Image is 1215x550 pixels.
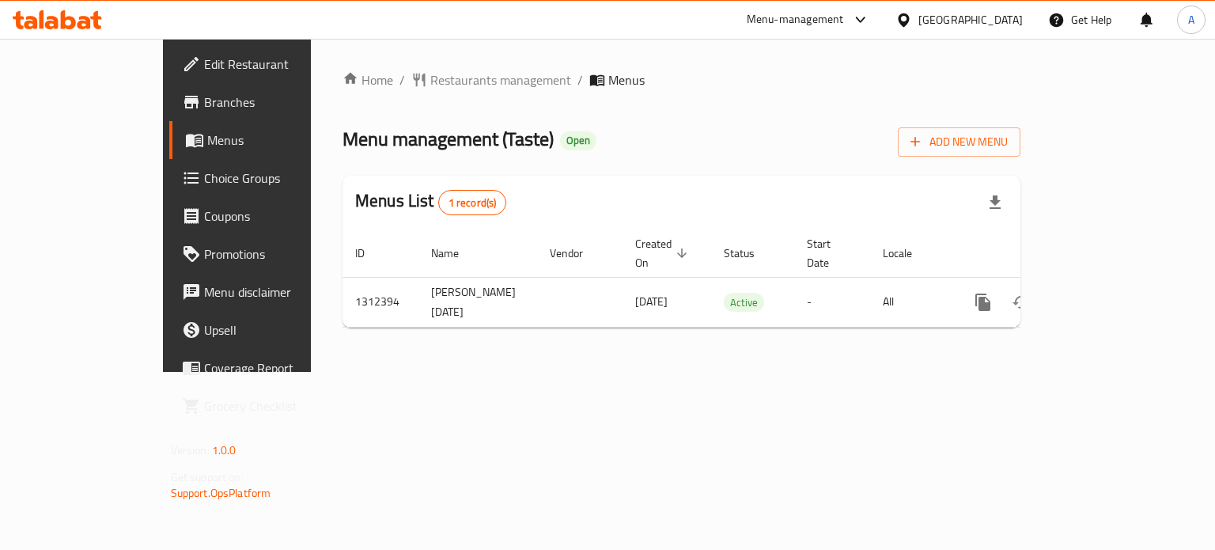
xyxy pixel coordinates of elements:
[169,121,366,159] a: Menus
[560,131,596,150] div: Open
[204,93,354,112] span: Branches
[438,190,507,215] div: Total records count
[169,235,366,273] a: Promotions
[169,197,366,235] a: Coupons
[343,229,1129,328] table: enhanced table
[171,440,210,461] span: Version:
[169,387,366,425] a: Grocery Checklist
[411,70,571,89] a: Restaurants management
[431,244,479,263] span: Name
[343,277,418,327] td: 1312394
[355,189,506,215] h2: Menus List
[439,195,506,211] span: 1 record(s)
[418,277,537,327] td: [PERSON_NAME] [DATE]
[204,245,354,264] span: Promotions
[1002,283,1040,321] button: Change Status
[355,244,385,263] span: ID
[1188,11,1194,28] span: A
[207,131,354,150] span: Menus
[898,127,1020,157] button: Add New Menu
[724,294,764,312] span: Active
[964,283,1002,321] button: more
[204,169,354,188] span: Choice Groups
[577,70,583,89] li: /
[204,396,354,415] span: Grocery Checklist
[169,311,366,349] a: Upsell
[560,134,596,147] span: Open
[169,45,366,83] a: Edit Restaurant
[169,159,366,197] a: Choice Groups
[883,244,933,263] span: Locale
[171,467,244,487] span: Get support on:
[608,70,645,89] span: Menus
[171,483,271,503] a: Support.OpsPlatform
[747,10,844,29] div: Menu-management
[807,234,851,272] span: Start Date
[910,132,1008,152] span: Add New Menu
[204,283,354,302] span: Menu disclaimer
[343,70,393,89] a: Home
[635,291,668,312] span: [DATE]
[169,83,366,121] a: Branches
[204,207,354,226] span: Coupons
[870,277,952,327] td: All
[399,70,405,89] li: /
[724,293,764,312] div: Active
[169,349,366,387] a: Coverage Report
[204,358,354,377] span: Coverage Report
[343,70,1020,89] nav: breadcrumb
[169,273,366,311] a: Menu disclaimer
[918,11,1023,28] div: [GEOGRAPHIC_DATA]
[212,440,237,461] span: 1.0.0
[635,234,692,272] span: Created On
[724,244,775,263] span: Status
[204,321,354,339] span: Upsell
[794,277,870,327] td: -
[204,55,354,74] span: Edit Restaurant
[976,184,1014,222] div: Export file
[430,70,571,89] span: Restaurants management
[952,229,1129,278] th: Actions
[550,244,604,263] span: Vendor
[343,121,554,157] span: Menu management ( Taste )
